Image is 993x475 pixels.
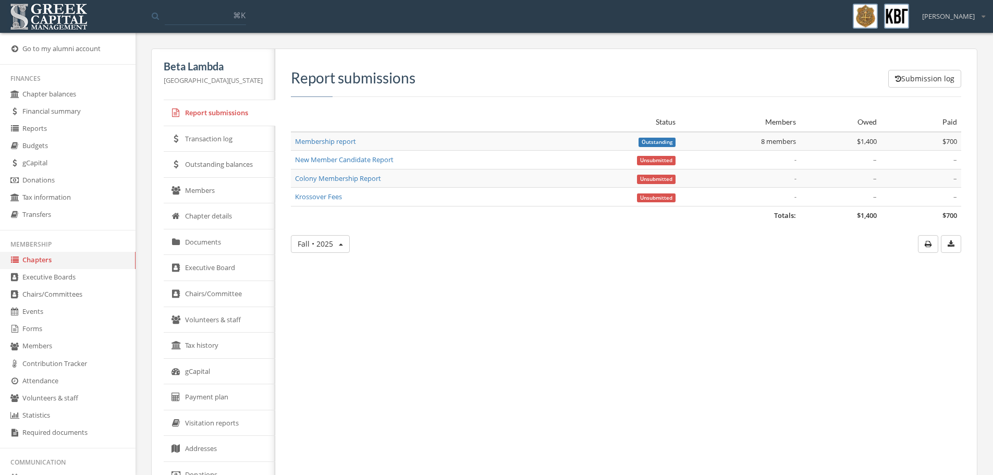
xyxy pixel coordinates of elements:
span: $700 [942,137,957,146]
td: Totals: [291,206,800,225]
div: [PERSON_NAME] [915,4,985,21]
em: - [794,174,796,183]
a: Documents [164,229,275,255]
th: Status [579,113,680,132]
span: [PERSON_NAME] [922,11,975,21]
span: Unsubmitted [637,175,676,184]
a: Unsubmitted [637,155,676,164]
a: Volunteers & staff [164,307,275,333]
a: Executive Board [164,255,275,281]
span: Outstanding [639,138,676,147]
a: Unsubmitted [637,192,676,201]
span: – [953,174,957,183]
span: $700 [942,211,957,220]
a: Outstanding [639,137,676,146]
span: $1,400 [857,211,877,220]
a: Unsubmitted [637,174,676,183]
a: gCapital [164,359,275,385]
a: Outstanding balances [164,152,275,178]
span: – [873,174,877,183]
a: Krossover Fees [295,192,342,201]
a: Transaction log [164,126,275,152]
h5: Beta Lambda [164,60,263,72]
a: Members [164,178,275,204]
span: $1,400 [857,137,877,146]
a: Report submissions [164,100,275,126]
th: Members [680,113,800,132]
a: New Member Candidate Report [295,155,394,164]
button: Submission log [888,70,961,88]
a: Payment plan [164,384,275,410]
span: Unsubmitted [637,156,676,165]
h3: Report submissions [291,70,961,86]
a: Colony Membership Report [295,174,381,183]
em: - [794,192,796,201]
p: [GEOGRAPHIC_DATA][US_STATE] [164,75,263,86]
a: Visitation reports [164,410,275,436]
a: Chairs/Committee [164,281,275,307]
span: Unsubmitted [637,193,676,203]
span: – [953,192,957,201]
th: Owed [800,113,880,132]
span: – [873,155,877,164]
em: - [794,155,796,164]
span: – [953,155,957,164]
a: Tax history [164,333,275,359]
a: Chapter details [164,203,275,229]
span: – [873,192,877,201]
span: Fall • 2025 [298,239,333,249]
a: Addresses [164,436,275,462]
span: 8 members [761,137,796,146]
span: ⌘K [233,10,246,20]
button: Fall • 2025 [291,235,350,253]
a: Membership report [295,137,356,146]
th: Paid [881,113,961,132]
